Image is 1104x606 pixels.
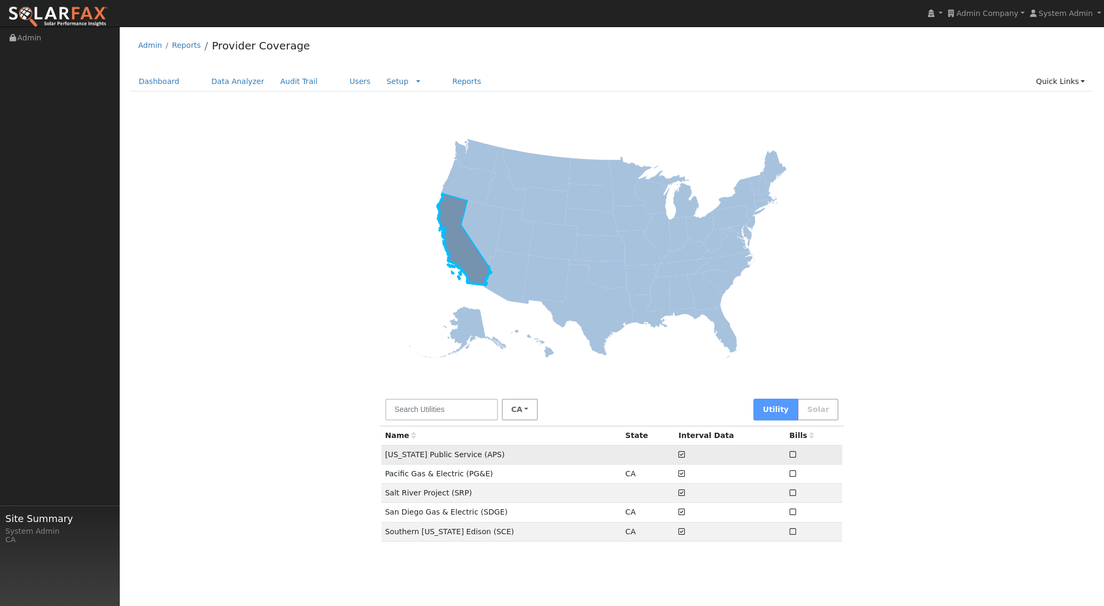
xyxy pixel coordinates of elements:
input: Search Utilities [385,399,498,420]
a: Provider Coverage [212,39,310,52]
td: CA [621,522,675,541]
a: Setup [387,77,409,86]
span: Site Summary [5,511,114,526]
td: [US_STATE] Public Service (APS) [381,445,622,464]
a: Audit Trail [272,72,326,91]
td: San Diego Gas & Electric (SDGE) [381,503,622,522]
span: Bills [790,431,815,440]
td: Pacific Gas & Electric (PG&E) [381,465,622,484]
img: SolarFax [8,6,108,28]
a: Data Analyzer [203,72,272,91]
label: Utility [753,399,799,420]
td: Salt River Project (SRP) [381,484,622,503]
span: Interval Data [678,431,734,440]
a: Users [342,72,379,91]
a: CA [502,399,538,420]
td: Southern [US_STATE] Edison (SCE) [381,522,622,541]
td: CA [621,503,675,522]
td: CA [621,465,675,484]
span: Name [385,431,417,440]
span: State [625,431,648,440]
a: Admin [138,41,162,49]
a: Dashboard [131,72,188,91]
div: System Admin [5,526,114,537]
a: Reports [172,41,201,49]
label: Solar [798,399,839,420]
div: CA [5,534,114,545]
span: System Admin [1039,9,1093,18]
span: Admin Company [957,9,1018,18]
a: Reports [444,72,489,91]
a: Quick Links [1028,72,1093,91]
